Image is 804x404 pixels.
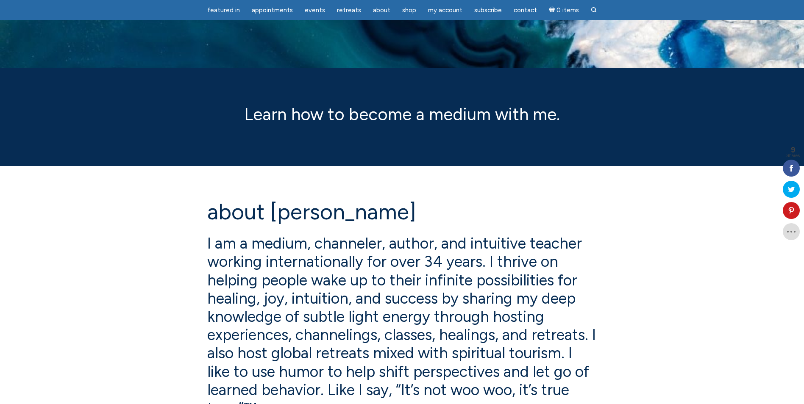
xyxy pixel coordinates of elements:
[397,2,421,19] a: Shop
[786,154,800,158] span: Shares
[786,146,800,154] span: 9
[368,2,395,19] a: About
[509,2,542,19] a: Contact
[305,6,325,14] span: Events
[337,6,361,14] span: Retreats
[247,2,298,19] a: Appointments
[428,6,462,14] span: My Account
[373,6,390,14] span: About
[544,1,584,19] a: Cart0 items
[207,102,597,127] p: Learn how to become a medium with me.
[207,200,597,224] h1: About [PERSON_NAME]
[549,6,557,14] i: Cart
[469,2,507,19] a: Subscribe
[252,6,293,14] span: Appointments
[332,2,366,19] a: Retreats
[202,2,245,19] a: featured in
[207,6,240,14] span: featured in
[300,2,330,19] a: Events
[402,6,416,14] span: Shop
[423,2,467,19] a: My Account
[514,6,537,14] span: Contact
[474,6,502,14] span: Subscribe
[556,7,579,14] span: 0 items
